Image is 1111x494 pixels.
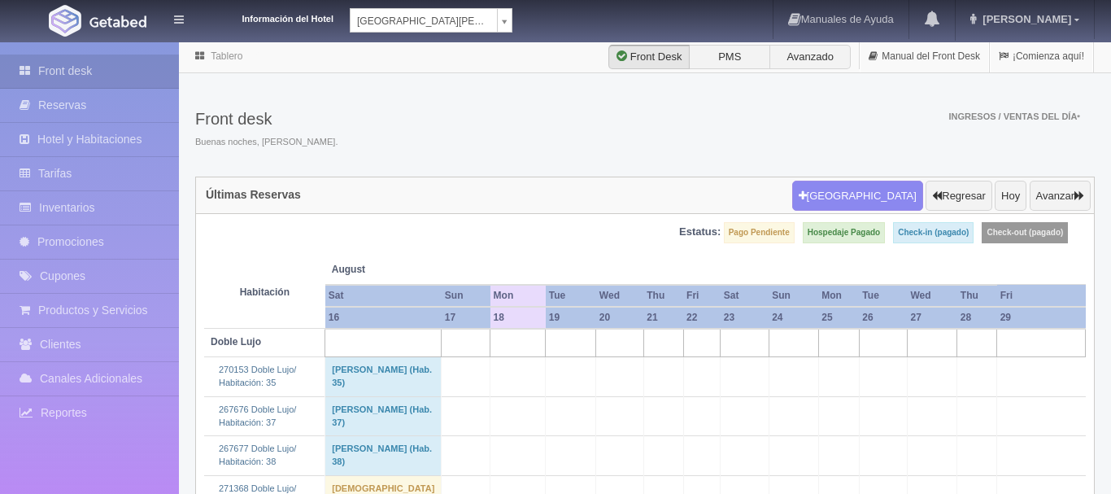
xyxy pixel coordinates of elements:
[211,336,261,348] b: Doble Lujo
[978,13,1071,25] span: [PERSON_NAME]
[860,41,989,72] a: Manual del Front Desk
[997,307,1086,329] th: 29
[683,285,721,307] th: Fri
[859,307,907,329] th: 26
[442,307,490,329] th: 17
[219,365,296,387] a: 270153 Doble Lujo/Habitación: 35
[769,285,818,307] th: Sun
[769,45,851,69] label: Avanzado
[546,307,596,329] th: 19
[325,357,442,396] td: [PERSON_NAME] (Hab. 35)
[948,111,1080,121] span: Ingresos / Ventas del día
[490,307,546,329] th: 18
[1030,181,1091,212] button: Avanzar
[769,307,818,329] th: 24
[490,285,546,307] th: Mon
[546,285,596,307] th: Tue
[990,41,1093,72] a: ¡Comienza aquí!
[721,285,769,307] th: Sat
[803,222,885,243] label: Hospedaje Pagado
[792,181,923,212] button: [GEOGRAPHIC_DATA]
[997,285,1086,307] th: Fri
[195,136,338,149] span: Buenas noches, [PERSON_NAME].
[926,181,991,212] button: Regresar
[957,307,997,329] th: 28
[332,263,484,277] span: August
[49,5,81,37] img: Getabed
[908,285,957,307] th: Wed
[240,286,290,298] strong: Habitación
[683,307,721,329] th: 22
[442,285,490,307] th: Sun
[596,307,643,329] th: 20
[721,307,769,329] th: 23
[608,45,690,69] label: Front Desk
[325,307,442,329] th: 16
[818,307,859,329] th: 25
[724,222,795,243] label: Pago Pendiente
[325,285,442,307] th: Sat
[679,225,721,240] label: Estatus:
[357,9,490,33] span: [GEOGRAPHIC_DATA][PERSON_NAME]
[689,45,770,69] label: PMS
[995,181,1026,212] button: Hoy
[859,285,907,307] th: Tue
[643,307,683,329] th: 21
[596,285,643,307] th: Wed
[206,189,301,201] h4: Últimas Reservas
[908,307,957,329] th: 27
[893,222,974,243] label: Check-in (pagado)
[325,396,442,435] td: [PERSON_NAME] (Hab. 37)
[982,222,1068,243] label: Check-out (pagado)
[203,8,333,26] dt: Información del Hotel
[219,444,296,466] a: 267677 Doble Lujo/Habitación: 38
[957,285,997,307] th: Thu
[643,285,683,307] th: Thu
[211,50,242,62] a: Tablero
[219,404,296,427] a: 267676 Doble Lujo/Habitación: 37
[195,110,338,128] h3: Front desk
[325,436,442,475] td: [PERSON_NAME] (Hab. 38)
[818,285,859,307] th: Mon
[89,15,146,28] img: Getabed
[350,8,512,33] a: [GEOGRAPHIC_DATA][PERSON_NAME]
